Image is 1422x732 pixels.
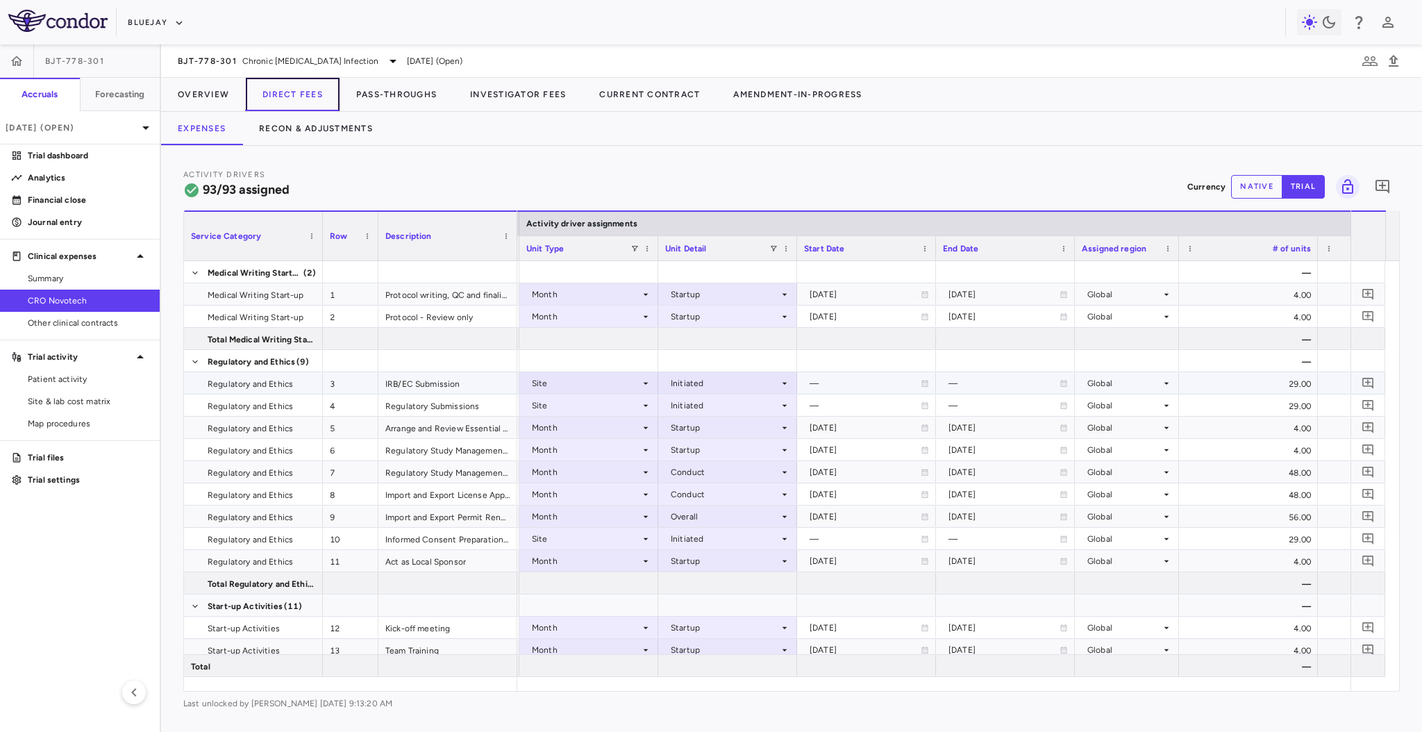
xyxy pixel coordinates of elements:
[671,306,779,328] div: Startup
[532,506,640,528] div: Month
[378,483,517,505] div: Import and Export License Application
[671,617,779,639] div: Startup
[246,78,340,111] button: Direct Fees
[323,483,378,505] div: 8
[242,112,390,145] button: Recon & Adjustments
[323,506,378,527] div: 9
[28,317,149,329] span: Other clinical contracts
[810,306,921,328] div: [DATE]
[810,483,921,506] div: [DATE]
[671,461,779,483] div: Conduct
[1359,618,1378,637] button: Add comment
[22,88,58,101] h6: Accruals
[583,78,717,111] button: Current Contract
[671,483,779,506] div: Conduct
[208,595,283,617] span: Start-up Activities
[532,439,640,461] div: Month
[378,461,517,483] div: Regulatory Study Management and Oversight (Recruitment, Treatment & Follow-up)
[208,484,293,506] span: Regulatory and Ethics
[1087,306,1161,328] div: Global
[6,122,137,134] p: [DATE] (Open)
[378,283,517,305] div: Protocol writing, QC and finalisation (excluding protocol synopsis)
[1359,551,1378,570] button: Add comment
[1362,510,1375,523] svg: Add comment
[1359,285,1378,303] button: Add comment
[1179,483,1318,505] div: 48.00
[1179,594,1318,616] div: —
[284,595,303,617] span: (11)
[1179,550,1318,572] div: 4.00
[1362,310,1375,323] svg: Add comment
[671,283,779,306] div: Startup
[532,550,640,572] div: Month
[323,394,378,416] div: 4
[948,506,1060,528] div: [DATE]
[810,528,921,550] div: —
[810,639,921,661] div: [DATE]
[1087,483,1161,506] div: Global
[1359,640,1378,659] button: Add comment
[208,373,293,395] span: Regulatory and Ethics
[671,639,779,661] div: Startup
[532,483,640,506] div: Month
[378,372,517,394] div: IRB/EC Submission
[1179,350,1318,372] div: —
[1359,396,1378,415] button: Add comment
[1359,529,1378,548] button: Add comment
[532,372,640,394] div: Site
[1179,306,1318,327] div: 4.00
[1362,421,1375,434] svg: Add comment
[208,640,280,662] span: Start-up Activities
[1179,394,1318,416] div: 29.00
[717,78,878,111] button: Amendment-In-Progress
[948,306,1060,328] div: [DATE]
[810,550,921,572] div: [DATE]
[208,284,304,306] span: Medical Writing Start-up
[1087,283,1161,306] div: Global
[948,639,1060,661] div: [DATE]
[1179,461,1318,483] div: 48.00
[161,112,242,145] button: Expenses
[810,394,921,417] div: —
[1362,621,1375,634] svg: Add comment
[671,439,779,461] div: Startup
[1362,532,1375,545] svg: Add comment
[128,12,184,34] button: Bluejay
[1087,372,1161,394] div: Global
[323,461,378,483] div: 7
[1087,528,1161,550] div: Global
[407,55,463,67] span: [DATE] (Open)
[1179,283,1318,305] div: 4.00
[532,417,640,439] div: Month
[1087,439,1161,461] div: Global
[1179,261,1318,283] div: —
[378,528,517,549] div: Informed Consent Preparation, Review and Finalisation
[1359,440,1378,459] button: Add comment
[323,528,378,549] div: 10
[242,55,379,67] span: Chronic [MEDICAL_DATA] Infection
[28,250,132,263] p: Clinical expenses
[948,528,1060,550] div: —
[810,461,921,483] div: [DATE]
[1359,418,1378,437] button: Add comment
[671,528,779,550] div: Initiated
[810,417,921,439] div: [DATE]
[532,461,640,483] div: Month
[323,306,378,327] div: 2
[1362,488,1375,501] svg: Add comment
[948,617,1060,639] div: [DATE]
[1359,374,1378,392] button: Add comment
[1282,175,1325,199] button: trial
[208,551,293,573] span: Regulatory and Ethics
[1362,643,1375,656] svg: Add comment
[323,439,378,460] div: 6
[1179,617,1318,638] div: 4.00
[28,272,149,285] span: Summary
[323,617,378,638] div: 12
[948,417,1060,439] div: [DATE]
[183,170,265,179] span: Activity Drivers
[1179,528,1318,549] div: 29.00
[948,283,1060,306] div: [DATE]
[532,617,640,639] div: Month
[1359,507,1378,526] button: Add comment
